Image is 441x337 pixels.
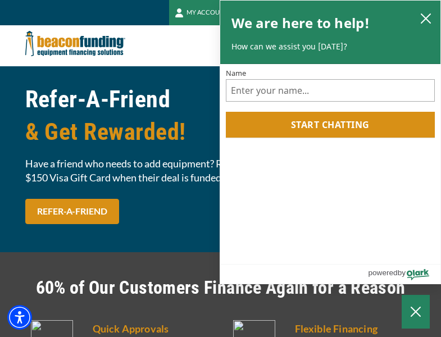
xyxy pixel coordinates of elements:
h5: Flexible Financing [295,320,416,337]
a: REFER-A-FRIEND [25,199,119,224]
div: Accessibility Menu [7,305,32,330]
span: by [398,266,406,280]
label: Name [226,70,435,77]
input: Name [226,79,435,102]
button: Close Chatbox [402,295,430,329]
span: & Get Rewarded! [25,116,416,148]
h2: We are here to help! [231,12,370,34]
button: close chatbox [417,10,435,26]
a: Powered by Olark [368,265,440,284]
span: Have a friend who needs to add equipment? Refer them to us and you can each take home a $150 Visa... [25,157,416,185]
h2: 60% of Our Customers Finance Again for a Reason [25,275,416,300]
h1: Refer-A-Friend [25,83,416,148]
h5: Quick Approvals [93,320,214,337]
img: Beacon Funding Corporation logo [25,25,125,62]
span: powered [368,266,397,280]
p: How can we assist you [DATE]? [231,41,430,52]
button: Start chatting [226,112,435,138]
